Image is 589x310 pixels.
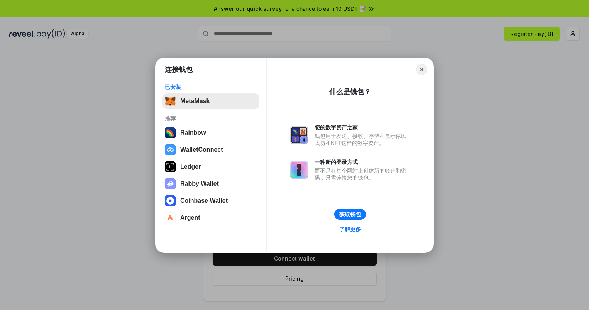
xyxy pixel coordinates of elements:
div: 一种新的登录方式 [315,159,410,166]
button: Argent [162,210,259,225]
img: svg+xml,%3Csvg%20fill%3D%22none%22%20height%3D%2233%22%20viewBox%3D%220%200%2035%2033%22%20width%... [165,96,176,107]
div: Rainbow [180,129,206,136]
img: svg+xml,%3Csvg%20xmlns%3D%22http%3A%2F%2Fwww.w3.org%2F2000%2Fsvg%22%20fill%3D%22none%22%20viewBox... [290,126,308,144]
img: svg+xml,%3Csvg%20width%3D%2228%22%20height%3D%2228%22%20viewBox%3D%220%200%2028%2028%22%20fill%3D... [165,212,176,223]
button: Rabby Wallet [162,176,259,191]
div: Coinbase Wallet [180,197,228,204]
h1: 连接钱包 [165,65,193,74]
button: WalletConnect [162,142,259,158]
div: 已安装 [165,83,257,90]
div: Rabby Wallet [180,180,219,187]
img: svg+xml,%3Csvg%20xmlns%3D%22http%3A%2F%2Fwww.w3.org%2F2000%2Fsvg%22%20fill%3D%22none%22%20viewBox... [165,178,176,189]
div: 钱包用于发送、接收、存储和显示像以太坊和NFT这样的数字资产。 [315,132,410,146]
button: Rainbow [162,125,259,141]
a: 了解更多 [335,224,366,234]
div: Ledger [180,163,201,170]
div: 了解更多 [339,226,361,233]
button: MetaMask [162,93,259,109]
div: Argent [180,214,200,221]
button: 获取钱包 [334,209,366,220]
div: 获取钱包 [339,211,361,218]
div: WalletConnect [180,146,223,153]
img: svg+xml,%3Csvg%20width%3D%2228%22%20height%3D%2228%22%20viewBox%3D%220%200%2028%2028%22%20fill%3D... [165,195,176,206]
img: svg+xml,%3Csvg%20width%3D%2228%22%20height%3D%2228%22%20viewBox%3D%220%200%2028%2028%22%20fill%3D... [165,144,176,155]
button: Close [416,64,427,75]
div: 您的数字资产之家 [315,124,410,131]
img: svg+xml,%3Csvg%20xmlns%3D%22http%3A%2F%2Fwww.w3.org%2F2000%2Fsvg%22%20width%3D%2228%22%20height%3... [165,161,176,172]
div: 推荐 [165,115,257,122]
button: Ledger [162,159,259,174]
div: MetaMask [180,98,210,105]
div: 什么是钱包？ [329,87,371,97]
div: 而不是在每个网站上创建新的账户和密码，只需连接您的钱包。 [315,167,410,181]
img: svg+xml,%3Csvg%20width%3D%22120%22%20height%3D%22120%22%20viewBox%3D%220%200%20120%20120%22%20fil... [165,127,176,138]
img: svg+xml,%3Csvg%20xmlns%3D%22http%3A%2F%2Fwww.w3.org%2F2000%2Fsvg%22%20fill%3D%22none%22%20viewBox... [290,161,308,179]
button: Coinbase Wallet [162,193,259,208]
